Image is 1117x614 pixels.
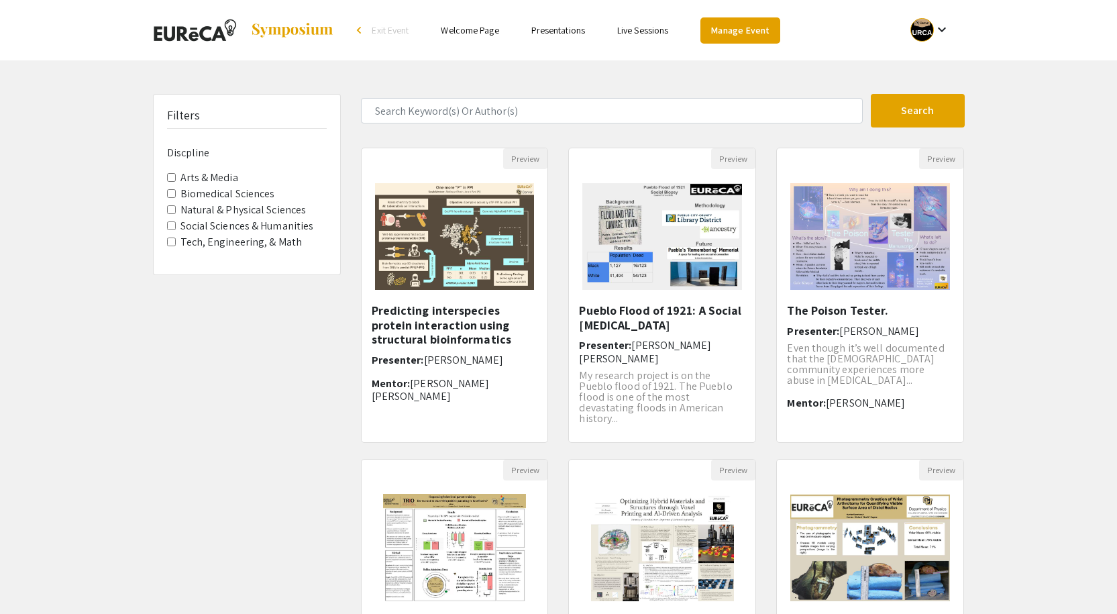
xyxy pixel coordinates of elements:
[372,376,411,391] span: Mentor:
[441,24,498,36] a: Welcome Page
[153,13,237,47] img: 2025 EURēCA! Summer Fellows Presentations
[896,15,964,45] button: Expand account dropdown
[777,170,963,303] img: <p>The Poison Tester. </p>
[361,98,863,123] input: Search Keyword(s) Or Author(s)
[617,24,668,36] a: Live Sessions
[167,108,201,123] h5: Filters
[180,234,303,250] label: Tech, Engineering, & Math
[10,554,57,604] iframe: Chat
[424,353,503,367] span: [PERSON_NAME]
[372,354,538,366] h6: Presenter:
[700,17,780,44] a: Manage Event
[579,303,745,332] h5: Pueblo Flood of 1921: A Social [MEDICAL_DATA]
[579,338,710,365] span: [PERSON_NAME] [PERSON_NAME]
[919,148,963,169] button: Preview
[934,21,950,38] mat-icon: Expand account dropdown
[711,460,755,480] button: Preview
[372,24,409,36] span: Exit Event
[250,22,334,38] img: Symposium by ForagerOne
[167,146,327,159] h6: Discpline
[153,13,334,47] a: 2025 EURēCA! Summer Fellows Presentations
[787,303,953,318] h5: The Poison Tester.
[579,339,745,364] h6: Presenter:
[362,170,548,303] img: <p><span style="background-color: transparent; color: rgb(0, 0, 0);">Predicting interspecies prot...
[180,170,238,186] label: Arts & Media
[787,325,953,338] h6: Presenter:
[372,376,490,403] span: [PERSON_NAME] [PERSON_NAME]
[568,148,756,443] div: Open Presentation <p>Pueblo Flood of 1921: A Social Biopsy</p>
[787,396,826,410] span: Mentor:
[569,170,755,303] img: <p>Pueblo Flood of 1921: A Social Biopsy</p>
[787,341,944,387] span: Even though it’s well documented that the [DEMOGRAPHIC_DATA] community experiences more abuse in ...
[180,202,307,218] label: Natural & Physical Sciences
[579,370,745,424] p: My research project is on the Pueblo flood of 1921. The Pueblo flood is one of the most devastati...
[503,148,547,169] button: Preview
[372,303,538,347] h5: Predicting interspecies protein interaction using structural bioinformatics
[711,148,755,169] button: Preview
[180,186,275,202] label: Biomedical Sciences
[531,24,585,36] a: Presentations
[503,460,547,480] button: Preview
[919,460,963,480] button: Preview
[839,324,918,338] span: [PERSON_NAME]
[180,218,314,234] label: Social Sciences & Humanities
[357,26,365,34] div: arrow_back_ios
[361,148,549,443] div: Open Presentation <p><span style="background-color: transparent; color: rgb(0, 0, 0);">Predicting...
[776,148,964,443] div: Open Presentation <p>The Poison Tester. </p>
[871,94,965,127] button: Search
[826,396,905,410] span: [PERSON_NAME]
